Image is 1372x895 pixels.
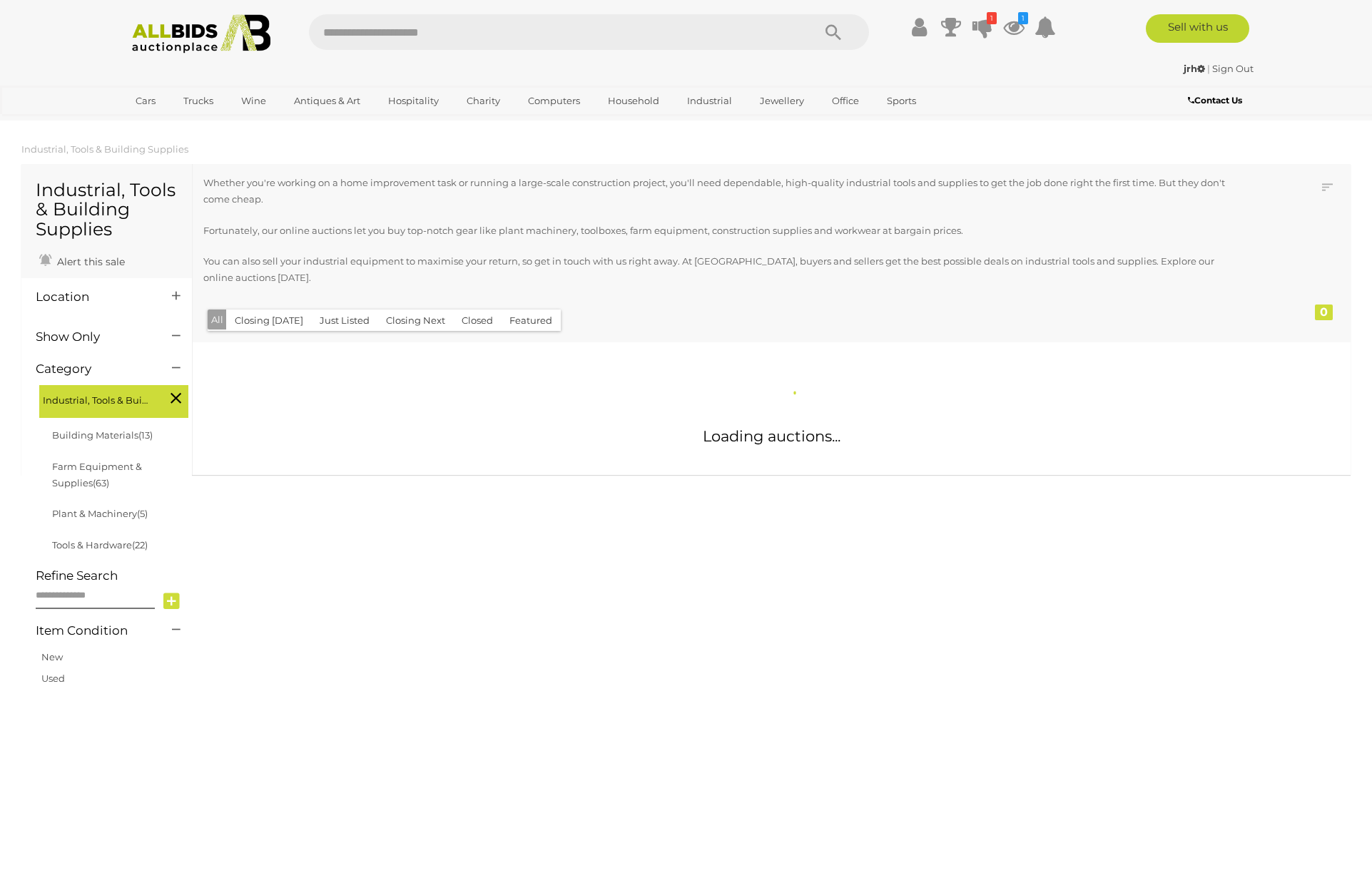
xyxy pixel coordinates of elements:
[457,89,509,113] a: Charity
[377,310,454,332] button: Closing Next
[678,89,741,113] a: Industrial
[1188,93,1246,108] a: Contact Us
[126,89,165,113] a: Cars
[1018,12,1028,24] i: 1
[379,89,448,113] a: Hospitality
[36,330,151,344] h4: Show Only
[751,89,813,113] a: Jewellery
[987,12,997,24] i: 1
[174,89,223,113] a: Trucks
[132,539,148,551] span: (22)
[36,362,151,376] h4: Category
[878,89,925,113] a: Sports
[285,89,370,113] a: Antiques & Art
[36,250,128,271] a: Alert this sale
[52,539,148,551] a: Tools & Hardware(22)
[1184,63,1207,74] a: jrh
[126,113,246,136] a: [GEOGRAPHIC_DATA]
[138,429,153,441] span: (13)
[1207,63,1210,74] span: |
[52,429,153,441] a: Building Materials(13)
[36,624,151,638] h4: Item Condition
[972,14,993,40] a: 1
[226,310,312,332] button: Closing [DATE]
[501,310,561,332] button: Featured
[1146,14,1249,43] a: Sell with us
[203,175,1234,208] p: Whether you're working on a home improvement task or running a large-scale construction project, ...
[1003,14,1025,40] a: 1
[203,253,1234,287] p: You can also sell your industrial equipment to maximise your return, so get in touch with us righ...
[599,89,669,113] a: Household
[311,310,378,332] button: Just Listed
[703,427,840,445] span: Loading auctions...
[52,461,142,489] a: Farm Equipment & Supplies(63)
[124,14,279,53] img: Allbids.com.au
[36,569,188,583] h4: Refine Search
[52,508,148,519] a: Plant & Machinery(5)
[54,255,125,268] span: Alert this sale
[36,290,151,304] h4: Location
[1184,63,1205,74] strong: jrh
[36,180,178,240] h1: Industrial, Tools & Building Supplies
[1212,63,1254,74] a: Sign Out
[208,310,227,330] button: All
[93,477,109,489] span: (63)
[232,89,275,113] a: Wine
[21,143,188,155] a: Industrial, Tools & Building Supplies
[1315,305,1333,320] div: 0
[41,651,63,663] a: New
[1188,95,1242,106] b: Contact Us
[823,89,868,113] a: Office
[43,389,150,409] span: Industrial, Tools & Building Supplies
[203,223,1234,239] p: Fortunately, our online auctions let you buy top-notch gear like plant machinery, toolboxes, farm...
[798,14,869,50] button: Search
[41,672,65,684] a: Used
[453,310,502,332] button: Closed
[519,89,589,113] a: Computers
[137,508,148,519] span: (5)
